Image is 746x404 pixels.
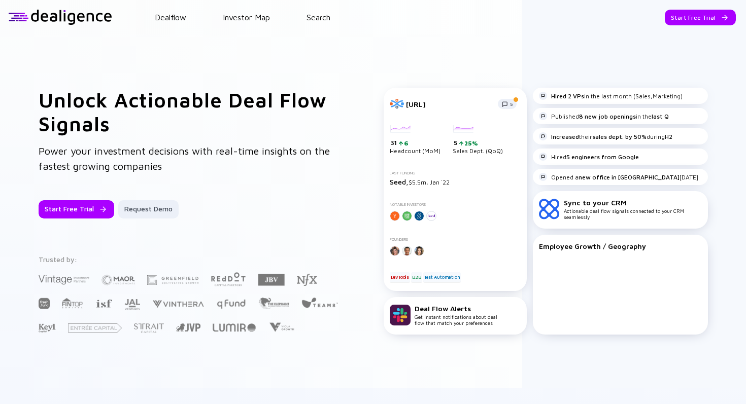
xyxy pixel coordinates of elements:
span: Power your investment decisions with real-time insights on the fastest growing companies [39,145,330,172]
img: Entrée Capital [68,323,122,333]
a: Search [307,13,330,22]
img: Maor Investments [101,272,135,288]
strong: sales dept. by 50% [592,133,647,140]
div: Test Automation [423,272,461,282]
img: Team8 [301,297,338,308]
div: B2B [411,272,422,282]
div: Founders [390,237,521,242]
div: in the last month (Sales,Marketing) [539,92,683,100]
div: Published in the [539,112,669,120]
div: 25% [463,139,478,147]
div: Hired [539,153,639,161]
button: Start Free Trial [39,200,114,218]
div: $5.5m, Jan `22 [390,177,521,186]
strong: last Q [652,113,669,120]
div: Last Funding [390,171,521,175]
img: FINTOP Capital [62,298,83,309]
strong: 8 new job openings [579,113,636,120]
strong: Increased [551,133,579,140]
div: Employee Growth / Geography [539,242,702,250]
img: Jerusalem Venture Partners [176,323,200,332]
span: Seed, [390,177,409,186]
img: Lumir Ventures [213,323,256,332]
img: JAL Ventures [124,299,140,310]
img: Greenfield Partners [147,275,198,285]
img: NFX [297,274,317,286]
img: Red Dot Capital Partners [211,270,246,287]
strong: new office in [GEOGRAPHIC_DATA] [579,173,680,181]
img: Q Fund [216,298,246,310]
strong: 5 engineers from Google [566,153,639,161]
img: Vintage Investment Partners [39,274,89,285]
div: Sync to your CRM [564,198,702,207]
div: Trusted by: [39,255,340,264]
div: Headcount (MoM) [390,125,440,155]
h1: Unlock Actionable Deal Flow Signals [39,88,343,135]
img: Israel Secondary Fund [95,299,112,308]
div: 6 [403,139,409,147]
div: their during [539,132,672,140]
img: The Elephant [258,298,289,309]
div: Deal Flow Alerts [415,304,497,313]
div: 5 [454,139,503,147]
strong: H2 [665,133,672,140]
div: Get instant notifications about deal flow that match your preferences [415,304,497,326]
div: Actionable deal flow signals connected to your CRM seamlessly [564,198,702,220]
a: Dealflow [155,13,186,22]
div: [URL] [406,100,492,108]
button: Start Free Trial [665,10,736,25]
img: Viola Growth [268,322,295,332]
div: Opened a [DATE] [539,173,698,181]
div: Notable Investors [390,202,521,207]
button: Request Demo [118,200,179,218]
div: DevTools [390,272,410,282]
img: JBV Capital [258,273,285,286]
img: Vinthera [152,299,204,309]
a: Investor Map [223,13,270,22]
img: Strait Capital [134,323,164,333]
div: 31 [391,139,440,147]
img: Key1 Capital [39,323,56,333]
div: Sales Dept. (QoQ) [453,125,503,155]
strong: Hired 2 VPs [551,92,584,100]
